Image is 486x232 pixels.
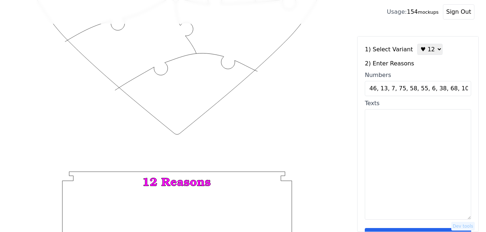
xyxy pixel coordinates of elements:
[365,71,471,80] div: Numbers
[365,59,471,68] label: 2) Enter Reasons
[365,109,471,220] textarea: Texts
[365,99,471,108] div: Texts
[443,4,474,20] button: Sign Out
[387,8,407,15] span: Usage:
[365,81,471,96] input: Numbers
[451,222,475,231] button: Dev tools
[387,8,439,16] div: 154
[418,9,439,15] small: mockups
[365,45,413,54] label: 1) Select Variant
